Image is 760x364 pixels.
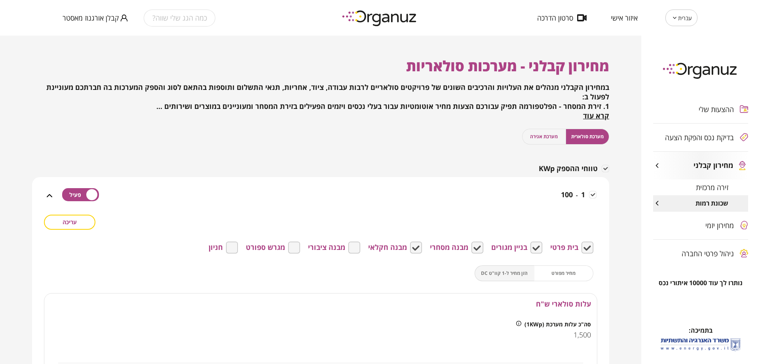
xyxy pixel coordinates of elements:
[63,13,128,23] button: קבלן אורגנוז מאסטר
[522,129,566,145] button: מערכת אגירה
[653,240,748,267] button: ניהול פרטי החברה
[659,279,743,287] span: נותרו לך עוד 10000 איתורי נכס
[491,243,527,252] span: בניין מגורים
[524,321,591,328] span: סה"כ עלות מערכת (1KWp)
[574,331,591,339] span: 1,500
[536,299,591,309] span: עלות סולארי ש"ח
[689,326,712,335] span: בתמיכה:
[525,14,598,22] button: סרטון הדרכה
[63,14,119,22] span: קבלן אורגנוז מאסטר
[665,7,697,29] div: עברית
[566,129,610,145] button: מערכת סולארית
[209,243,223,252] span: חניון
[693,161,733,170] span: מחירון קבלני
[44,215,95,230] button: עריכה
[246,243,285,252] span: מגרש ספורט
[581,190,585,199] span: 1
[530,133,558,140] span: מערכת אגירה
[653,95,748,123] button: ההצעות שלי
[46,82,609,120] span: במחירון הקבלני מנהלים את העלויות והרכיבים השונים של פרויקטים סולאריים לרבות עבודה, ציוד, אחריות, ...
[695,200,728,207] span: שכונת רמות
[308,243,345,252] span: מבנה ציבורי
[539,164,598,173] span: טווחי ההספק KWp
[653,152,748,179] button: מחירון קבלני
[599,14,650,22] button: איזור אישי
[576,191,578,199] span: -
[696,183,728,191] span: זירה מרכזית
[44,177,597,215] div: 1-100
[550,243,578,252] span: בית פרטי
[659,335,742,354] img: לוגו משרד האנרגיה
[430,243,468,252] span: מבנה מסחרי
[653,212,748,239] button: מחירון יזמי
[571,133,604,140] span: מערכת סולארית
[682,250,734,257] span: ניהול פרטי החברה
[537,14,573,22] span: סרטון הדרכה
[657,59,744,81] img: logo
[336,7,424,29] img: logo
[653,195,748,211] button: שכונת רמות
[406,56,609,76] span: מחירון קבלני - מערכות סולאריות
[705,221,734,229] span: מחירון יזמי
[611,14,638,22] span: איזור אישי
[583,111,609,120] span: קרא עוד
[699,105,734,113] span: ההצעות שלי
[653,179,748,195] button: זירה מרכזית
[561,190,573,199] span: 100
[368,243,407,252] span: מבנה חקלאי
[63,219,77,225] span: עריכה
